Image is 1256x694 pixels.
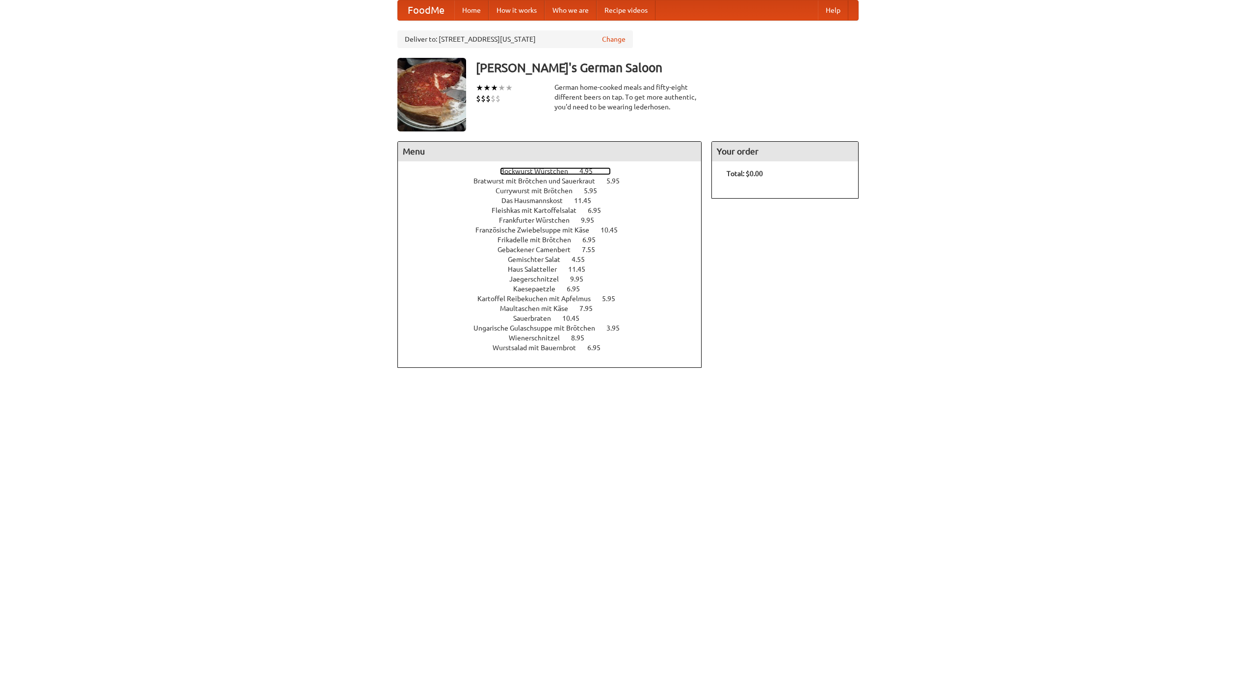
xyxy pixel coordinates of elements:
[492,206,586,214] span: Fleishkas mit Kartoffelsalat
[500,305,578,312] span: Maultaschen mit Käse
[500,167,578,175] span: Bockwurst Würstchen
[497,236,614,244] a: Frikadelle mit Brötchen 6.95
[473,177,605,185] span: Bratwurst mit Brötchen und Sauerkraut
[602,34,626,44] a: Change
[597,0,655,20] a: Recipe videos
[397,58,466,131] img: angular.jpg
[476,93,481,104] li: $
[588,206,611,214] span: 6.95
[567,285,590,293] span: 6.95
[398,0,454,20] a: FoodMe
[587,344,610,352] span: 6.95
[508,256,570,263] span: Gemischter Salat
[505,82,513,93] li: ★
[475,226,599,234] span: Französische Zwiebelsuppe mit Käse
[601,226,628,234] span: 10.45
[499,216,579,224] span: Frankfurter Würstchen
[473,324,638,332] a: Ungarische Gulaschsuppe mit Brötchen 3.95
[486,93,491,104] li: $
[498,82,505,93] li: ★
[513,314,561,322] span: Sauerbraten
[513,285,598,293] a: Kaesepaetzle 6.95
[477,295,633,303] a: Kartoffel Reibekuchen mit Apfelmus 5.95
[581,216,604,224] span: 9.95
[545,0,597,20] a: Who we are
[509,334,602,342] a: Wienerschnitzel 8.95
[497,246,580,254] span: Gebackener Camenbert
[496,187,582,195] span: Currywurst mit Brötchen
[818,0,848,20] a: Help
[497,246,613,254] a: Gebackener Camenbert 7.55
[712,142,858,161] h4: Your order
[483,82,491,93] li: ★
[493,344,586,352] span: Wurstsalad mit Bauernbrot
[499,216,612,224] a: Frankfurter Würstchen 9.95
[476,58,859,77] h3: [PERSON_NAME]'s German Saloon
[500,167,611,175] a: Bockwurst Würstchen 4.95
[508,265,603,273] a: Haus Salatteller 11.45
[602,295,625,303] span: 5.95
[397,30,633,48] div: Deliver to: [STREET_ADDRESS][US_STATE]
[473,177,638,185] a: Bratwurst mit Brötchen und Sauerkraut 5.95
[496,93,500,104] li: $
[579,167,602,175] span: 4.95
[475,226,636,234] a: Französische Zwiebelsuppe mit Käse 10.45
[509,275,569,283] span: Jaegerschnitzel
[496,187,615,195] a: Currywurst mit Brötchen 5.95
[489,0,545,20] a: How it works
[571,334,594,342] span: 8.95
[473,324,605,332] span: Ungarische Gulaschsuppe mit Brötchen
[508,256,603,263] a: Gemischter Salat 4.55
[568,265,595,273] span: 11.45
[554,82,702,112] div: German home-cooked meals and fifty-eight different beers on tap. To get more authentic, you'd nee...
[477,295,601,303] span: Kartoffel Reibekuchen mit Apfelmus
[582,236,605,244] span: 6.95
[497,236,581,244] span: Frikadelle mit Brötchen
[476,82,483,93] li: ★
[501,197,573,205] span: Das Hausmannskost
[509,275,602,283] a: Jaegerschnitzel 9.95
[508,265,567,273] span: Haus Salatteller
[570,275,593,283] span: 9.95
[584,187,607,195] span: 5.95
[491,82,498,93] li: ★
[513,314,598,322] a: Sauerbraten 10.45
[572,256,595,263] span: 4.55
[562,314,589,322] span: 10.45
[492,206,619,214] a: Fleishkas mit Kartoffelsalat 6.95
[513,285,565,293] span: Kaesepaetzle
[398,142,701,161] h4: Menu
[509,334,570,342] span: Wienerschnitzel
[579,305,602,312] span: 7.95
[727,170,763,178] b: Total: $0.00
[481,93,486,104] li: $
[582,246,605,254] span: 7.55
[491,93,496,104] li: $
[606,324,629,332] span: 3.95
[501,197,609,205] a: Das Hausmannskost 11.45
[493,344,619,352] a: Wurstsalad mit Bauernbrot 6.95
[500,305,611,312] a: Maultaschen mit Käse 7.95
[606,177,629,185] span: 5.95
[454,0,489,20] a: Home
[574,197,601,205] span: 11.45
